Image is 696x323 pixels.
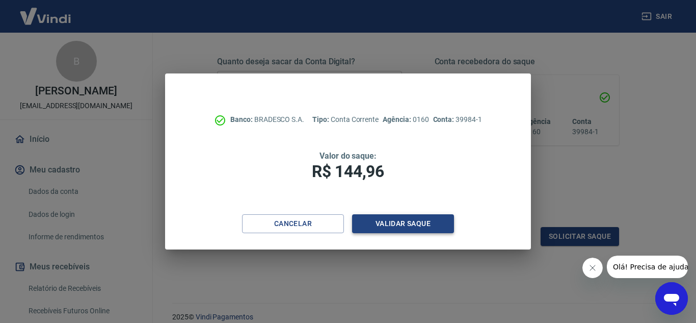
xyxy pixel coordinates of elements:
[312,162,384,181] span: R$ 144,96
[433,114,482,125] p: 39984-1
[312,115,331,123] span: Tipo:
[319,151,377,161] span: Valor do saque:
[383,114,429,125] p: 0160
[230,114,304,125] p: BRADESCO S.A.
[352,214,454,233] button: Validar saque
[242,214,344,233] button: Cancelar
[433,115,456,123] span: Conta:
[582,258,603,278] iframe: Fechar mensagem
[655,282,688,315] iframe: Botão para abrir a janela de mensagens
[230,115,254,123] span: Banco:
[607,256,688,278] iframe: Mensagem da empresa
[6,7,86,15] span: Olá! Precisa de ajuda?
[312,114,379,125] p: Conta Corrente
[383,115,413,123] span: Agência:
